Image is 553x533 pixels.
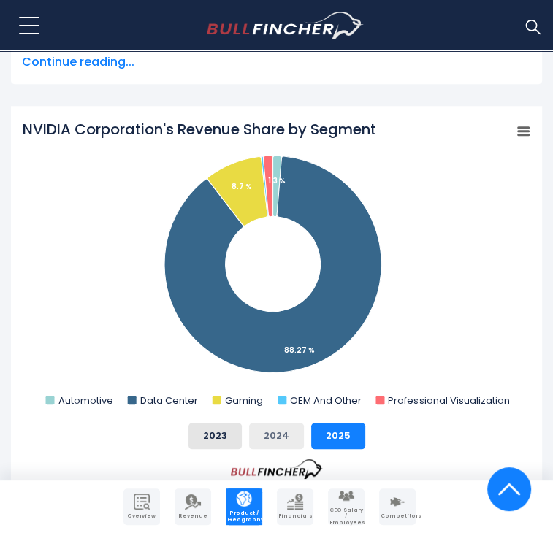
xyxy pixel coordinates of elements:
[226,488,262,525] a: Company Product/Geography
[176,513,210,519] span: Revenue
[232,181,252,192] tspan: 8.7 %
[140,394,198,407] text: Data Center
[277,488,313,525] a: Company Financials
[329,507,363,526] span: CEO Salary / Employees
[207,12,364,39] a: Go to homepage
[379,488,416,525] a: Company Competitors
[268,175,286,186] tspan: 1.3 %
[188,423,242,449] button: 2023
[388,394,509,407] text: Professional Visualization
[22,119,531,411] svg: NVIDIA Corporation's Revenue Share by Segment
[328,488,365,525] a: Company Employees
[278,513,312,519] span: Financials
[381,513,414,519] span: Competitors
[125,513,159,519] span: Overview
[23,119,376,139] tspan: NVIDIA Corporation's Revenue Share by Segment
[225,394,263,407] text: Gaming
[311,423,365,449] button: 2025
[207,12,364,39] img: bullfincher logo
[123,488,160,525] a: Company Overview
[284,345,315,356] tspan: 88.27 %
[249,423,304,449] button: 2024
[22,53,531,71] span: Continue reading...
[58,394,113,407] text: Automotive
[290,394,362,407] text: OEM And Other
[227,510,261,523] span: Product / Geography
[175,488,211,525] a: Company Revenue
